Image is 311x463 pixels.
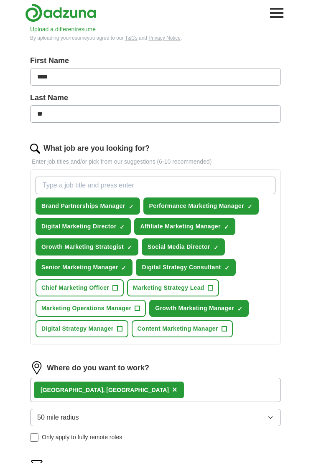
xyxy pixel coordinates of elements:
[36,218,131,235] button: Digital Marketing Director✓
[148,35,181,41] a: Privacy Notice
[30,157,281,166] p: Enter job titles and/or pick from our suggestions (6-10 recommended)
[41,283,109,292] span: Chief Marketing Officer
[30,433,38,442] input: Only apply to fully remote roles
[224,224,229,230] span: ✓
[237,306,242,312] span: ✓
[37,412,79,423] span: 50 mile radius
[41,386,169,395] div: [GEOGRAPHIC_DATA], [GEOGRAPHIC_DATA]
[36,238,138,256] button: Growth Marketing Strategist✓
[148,243,210,251] span: Social Media Director
[36,320,128,337] button: Digital Strategy Manager
[43,143,150,154] label: What job are you looking for?
[30,34,281,42] div: By uploading your resume you agree to our and .
[214,244,219,251] span: ✓
[41,202,125,210] span: Brand Partnerships Manager
[121,265,126,271] span: ✓
[36,177,275,194] input: Type a job title and press enter
[125,35,138,41] a: T&Cs
[120,224,125,230] span: ✓
[30,409,281,426] button: 50 mile radius
[149,300,249,317] button: Growth Marketing Manager✓
[224,265,229,271] span: ✓
[268,4,286,22] button: Toggle main navigation menu
[172,385,177,394] span: ×
[41,304,131,313] span: Marketing Operations Manager
[30,92,281,104] label: Last Name
[149,202,244,210] span: Performance Marketing Manager
[172,384,177,396] button: ×
[36,259,133,276] button: Senior Marketing Manager✓
[136,259,235,276] button: Digital Strategy Consultant✓
[143,197,259,215] button: Performance Marketing Manager✓
[30,55,281,66] label: First Name
[36,197,140,215] button: Brand Partnerships Manager✓
[142,263,221,272] span: Digital Strategy Consultant
[41,222,116,231] span: Digital Marketing Director
[36,300,146,317] button: Marketing Operations Manager
[127,244,132,251] span: ✓
[132,320,233,337] button: Content Marketing Manager
[25,3,96,22] img: Adzuna logo
[127,279,219,296] button: Marketing Strategy Lead
[129,203,134,210] span: ✓
[134,218,235,235] button: Affiliate Marketing Manager✓
[47,362,149,374] label: Where do you want to work?
[138,324,218,333] span: Content Marketing Manager
[30,25,96,34] button: Upload a differentresume
[247,203,252,210] span: ✓
[133,283,204,292] span: Marketing Strategy Lead
[142,238,225,256] button: Social Media Director✓
[41,324,114,333] span: Digital Strategy Manager
[41,243,124,251] span: Growth Marketing Strategist
[42,433,122,442] span: Only apply to fully remote roles
[30,361,43,374] img: location.png
[41,263,118,272] span: Senior Marketing Manager
[36,279,124,296] button: Chief Marketing Officer
[30,144,40,154] img: search.png
[140,222,220,231] span: Affiliate Marketing Manager
[155,304,234,313] span: Growth Marketing Manager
